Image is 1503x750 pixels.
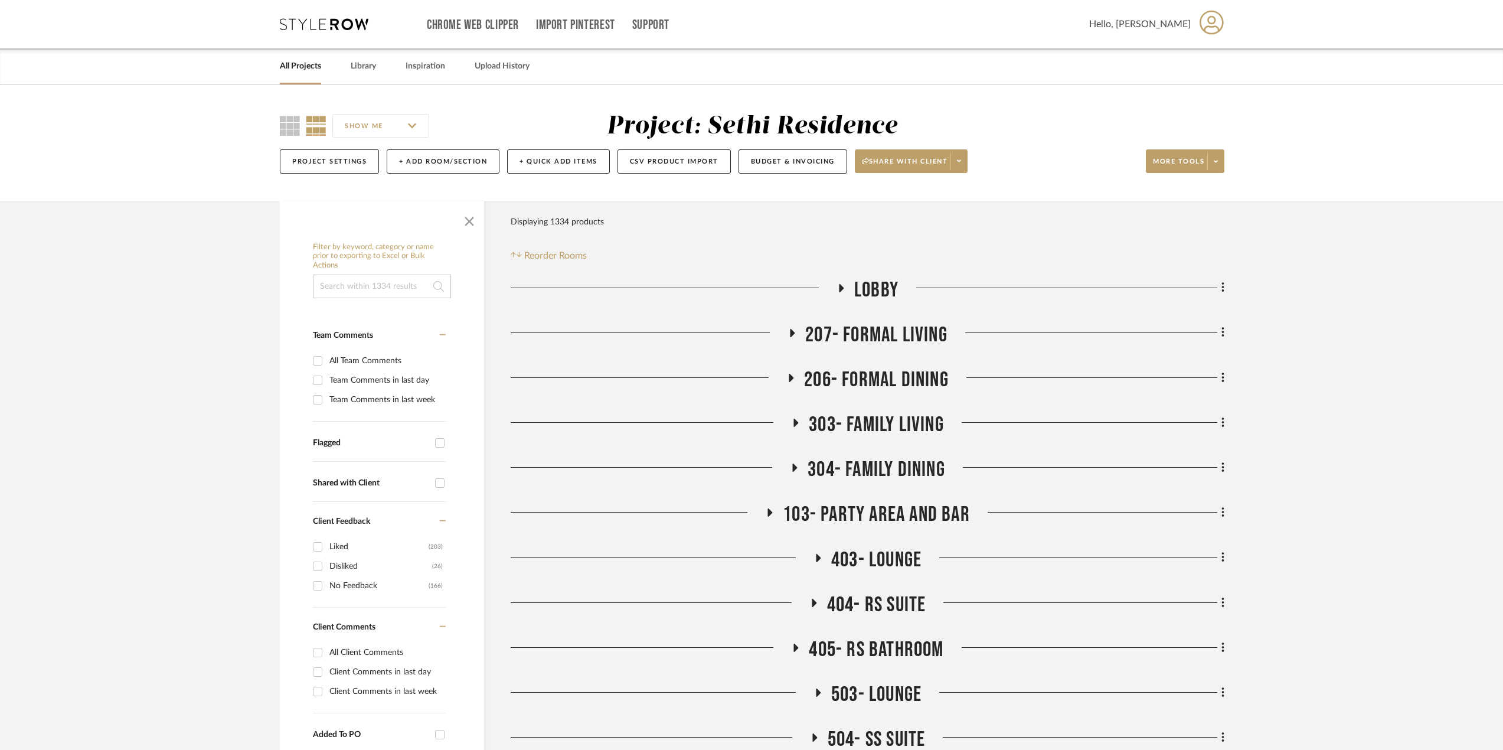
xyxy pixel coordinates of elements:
div: All Team Comments [329,351,443,370]
div: Client Comments in last week [329,682,443,701]
span: More tools [1153,157,1204,175]
button: Close [458,207,481,231]
span: 404- RS Suite [827,592,926,618]
a: Chrome Web Clipper [427,20,519,30]
a: All Projects [280,58,321,74]
button: + Quick Add Items [507,149,610,174]
span: 206- Formal Dining [804,367,949,393]
span: 403- Lounge [831,547,922,573]
div: Added To PO [313,730,429,740]
span: Reorder Rooms [524,249,587,263]
button: Budget & Invoicing [739,149,847,174]
div: (166) [429,576,443,595]
span: Client Feedback [313,517,370,526]
div: Team Comments in last day [329,371,443,390]
div: Client Comments in last day [329,663,443,681]
div: (26) [432,557,443,576]
div: Project: Sethi Residence [607,114,898,139]
div: Disliked [329,557,432,576]
button: Reorder Rooms [511,249,587,263]
span: Lobby [854,278,898,303]
span: Hello, [PERSON_NAME] [1089,17,1191,31]
span: 405- RS Bathroom [809,637,943,663]
a: Inspiration [406,58,445,74]
span: 207- Formal Living [805,322,947,348]
div: Flagged [313,438,429,448]
a: Upload History [475,58,530,74]
div: Team Comments in last week [329,390,443,409]
button: CSV Product Import [617,149,731,174]
button: Project Settings [280,149,379,174]
h6: Filter by keyword, category or name prior to exporting to Excel or Bulk Actions [313,243,451,270]
span: 303- Family Living [809,412,944,438]
div: Displaying 1334 products [511,210,604,234]
div: Liked [329,537,429,556]
span: Client Comments [313,623,375,631]
span: 103- Party area and Bar [783,502,970,527]
div: Shared with Client [313,478,429,488]
div: (203) [429,537,443,556]
a: Support [632,20,669,30]
a: Library [351,58,376,74]
button: Share with client [855,149,968,173]
span: Share with client [862,157,948,175]
span: Team Comments [313,331,373,340]
a: Import Pinterest [536,20,615,30]
div: All Client Comments [329,643,443,662]
button: + Add Room/Section [387,149,499,174]
button: More tools [1146,149,1224,173]
span: 503- Lounge [831,682,922,707]
div: No Feedback [329,576,429,595]
input: Search within 1334 results [313,275,451,298]
span: 304- Family Dining [808,457,945,482]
